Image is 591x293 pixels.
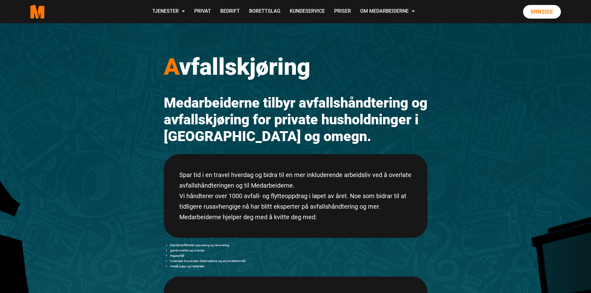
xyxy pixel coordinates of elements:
li: metall, papp og hardplast. [170,264,428,269]
span: A [164,53,179,80]
h1: vfallskjøring [164,53,428,81]
li: Hageavfall [170,253,428,258]
a: Borettslag [244,1,285,23]
a: Priser [329,1,356,23]
a: Kundeservice [285,1,329,23]
a: Privat [190,1,216,23]
li: hvitevarer, brunevarer, datamaskiner og annet elektronikk. [170,258,428,264]
div: Spar tid i en travel hverdag og bidra til en mer inkluderende arbeidsliv ved å overlate avfallshå... [164,154,428,238]
li: gamle møbler og inventar. [170,248,428,253]
a: Bedrift [216,1,244,23]
a: Om Medarbeiderne [356,1,419,23]
a: Minside [523,5,561,19]
li: blandet avfall etter oppussing og renovering. [170,242,428,248]
h2: Medarbeiderne tilbyr avfallshåndtering og avfallskjøring for private husholdninger i [GEOGRAPHIC_... [164,95,428,145]
a: Tjenester [148,1,190,23]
